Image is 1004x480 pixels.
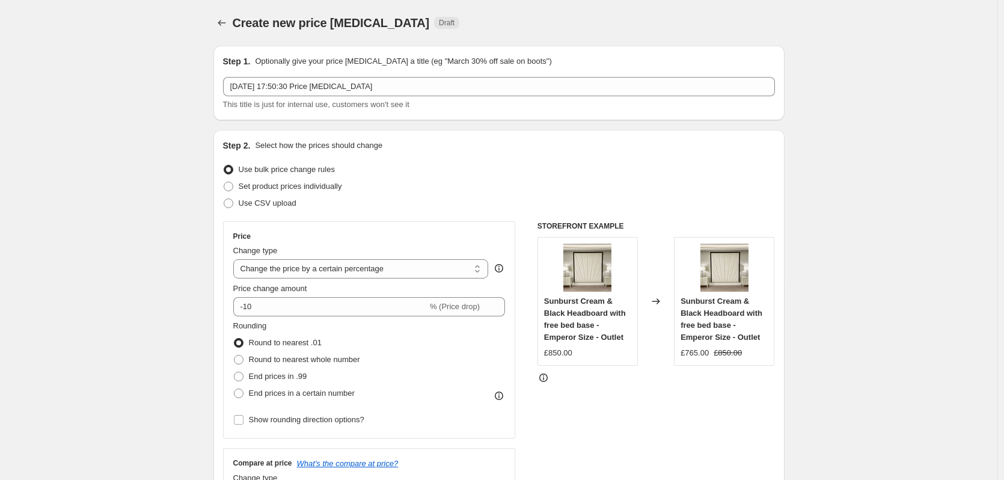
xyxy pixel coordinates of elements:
[213,14,230,31] button: Price change jobs
[233,297,427,316] input: -15
[233,284,307,293] span: Price change amount
[255,55,551,67] p: Optionally give your price [MEDICAL_DATA] a title (eg "March 30% off sale on boots")
[249,389,355,398] span: End prices in a certain number
[681,297,762,342] span: Sunburst Cream & Black Headboard with free bed base - Emperor Size - Outlet
[233,232,251,241] h3: Price
[493,262,505,274] div: help
[223,77,775,96] input: 30% off holiday sale
[439,18,455,28] span: Draft
[233,246,278,255] span: Change type
[249,372,307,381] span: End prices in .99
[563,244,611,292] img: sunburst-cream-velvet-and-black-luxury-wall-mounted-headboard-couchek_80x.jpg
[233,321,267,330] span: Rounding
[223,100,409,109] span: This title is just for internal use, customers won't see it
[223,55,251,67] h2: Step 1.
[297,459,399,468] button: What's the compare at price?
[239,182,342,191] span: Set product prices individually
[233,458,292,468] h3: Compare at price
[239,165,335,174] span: Use bulk price change rules
[249,415,364,424] span: Show rounding direction options?
[537,221,775,231] h6: STOREFRONT EXAMPLE
[249,338,322,347] span: Round to nearest .01
[255,140,382,152] p: Select how the prices should change
[249,355,360,364] span: Round to nearest whole number
[239,198,296,208] span: Use CSV upload
[233,16,430,29] span: Create new price [MEDICAL_DATA]
[700,244,748,292] img: sunburst-cream-velvet-and-black-luxury-wall-mounted-headboard-couchek_80x.jpg
[544,297,626,342] span: Sunburst Cream & Black Headboard with free bed base - Emperor Size - Outlet
[430,302,480,311] span: % (Price drop)
[681,347,709,359] div: £765.00
[223,140,251,152] h2: Step 2.
[714,347,742,359] strike: £850.00
[544,347,572,359] div: £850.00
